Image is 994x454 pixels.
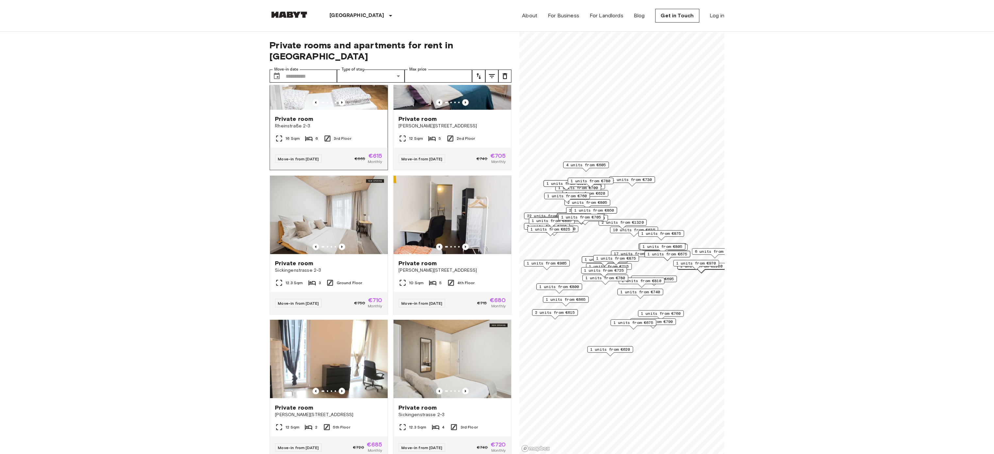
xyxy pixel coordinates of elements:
button: Choose date [270,70,283,83]
span: 5 [439,280,442,286]
div: Map marker [562,215,608,225]
span: 1 units from €705 [561,214,601,220]
span: 12.3 Sqm [409,424,427,430]
span: 2 units from €760 [565,215,605,221]
span: Private room [275,259,313,267]
span: 12 Sqm [409,136,423,141]
span: 1 units from €780 [585,275,625,281]
div: Map marker [630,318,676,329]
span: Monthly [491,447,506,453]
span: Move-in from [DATE] [278,445,319,450]
button: Previous image [462,388,469,395]
span: 1 units from €700 [558,185,598,191]
span: 6 units from €645 [695,249,735,254]
span: €720 [491,442,506,447]
span: 2 units from €1320 [601,219,644,225]
label: Max price [409,67,427,72]
a: Mapbox logo [521,445,550,452]
div: Map marker [566,207,612,217]
span: Monthly [368,303,382,309]
button: Previous image [312,388,319,395]
span: 1 units from €760 [641,311,681,316]
div: Map marker [645,251,690,261]
div: Map marker [544,193,590,203]
a: Marketing picture of unit DE-01-008-004-05HFPrevious imagePrevious imagePrivate room[PERSON_NAME]... [393,31,512,170]
span: 1 units from €695 [634,276,674,282]
div: Map marker [564,199,610,209]
img: Marketing picture of unit DE-01-302-013-01 [270,320,388,398]
span: 1 units from €970 [676,260,716,266]
span: 17 units from €720 [614,251,656,257]
span: 5 [439,136,441,141]
div: Map marker [640,243,686,253]
span: 3rd Floor [334,136,351,141]
div: Map marker [610,227,658,237]
span: 2nd Floor [457,136,475,141]
span: 3 [319,280,321,286]
span: 3 units from €655 [561,213,600,219]
a: About [522,12,538,20]
span: €665 [355,156,365,162]
span: 1 units from €875 [641,231,681,236]
span: Move-in from [DATE] [402,301,443,306]
div: Map marker [598,219,647,229]
span: 1 units from €895 [532,218,572,224]
a: Marketing picture of unit DE-01-477-035-03Previous imagePrevious imagePrivate roomSickingenstrass... [270,175,388,315]
div: Map marker [568,178,614,188]
a: Marketing picture of unit DE-01-090-05MPrevious imagePrevious imagePrivate roomRheinstraße 2-316 ... [270,31,388,170]
span: Private room [275,115,313,123]
a: Blog [634,12,645,20]
div: Map marker [638,230,684,240]
img: Marketing picture of unit DE-01-302-010-01 [394,176,511,254]
span: Move-in from [DATE] [402,445,443,450]
a: For Business [548,12,579,20]
span: Private room [399,259,437,267]
div: Map marker [609,176,655,186]
span: Move-in from [DATE] [278,156,319,161]
span: €685 [367,442,382,447]
span: 1 units from €800 [539,284,579,290]
span: Private room [275,404,313,412]
button: Previous image [312,99,319,106]
div: Map marker [611,319,656,330]
span: Sickingenstrasse 2-3 [275,267,382,274]
span: €740 [477,156,488,162]
a: For Landlords [590,12,623,20]
a: Log in [710,12,725,20]
span: 1 units from €780 [571,178,611,184]
span: €750 [354,300,365,306]
div: Map marker [640,243,685,253]
span: 5th Floor [333,424,350,430]
span: [PERSON_NAME][STREET_ADDRESS] [399,267,506,274]
span: 22 units from €655 [527,213,569,219]
div: Map marker [638,310,684,320]
span: €740 [477,445,488,450]
span: 1 units from €825 [531,226,570,232]
div: Map marker [557,213,605,223]
button: Previous image [462,244,469,250]
span: Monthly [368,447,382,453]
span: 1 units from €675 [614,320,653,326]
div: Map marker [544,180,589,190]
span: 1 units from €875 [596,255,636,261]
span: 4th Floor [458,280,475,286]
span: 1 units from €905 [527,260,567,266]
div: Map marker [563,190,608,200]
span: 1 units from €730 [612,177,652,183]
div: Map marker [582,256,628,267]
div: Map marker [673,260,719,270]
div: Map marker [587,346,633,356]
span: Rheinstraße 2-3 [275,123,382,129]
span: 2 units from €805 [567,200,607,205]
button: Previous image [462,99,469,106]
span: 1 units from €620 [547,181,586,186]
span: €710 [368,297,382,303]
img: Habyt [270,11,309,18]
div: Map marker [558,214,604,224]
span: 1 units from €715 [589,264,629,269]
img: Marketing picture of unit DE-01-477-042-03 [394,320,511,398]
span: 12 Sqm [286,424,300,430]
span: 2 [315,424,317,430]
label: Type of stay [342,67,364,72]
div: Map marker [536,284,582,294]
